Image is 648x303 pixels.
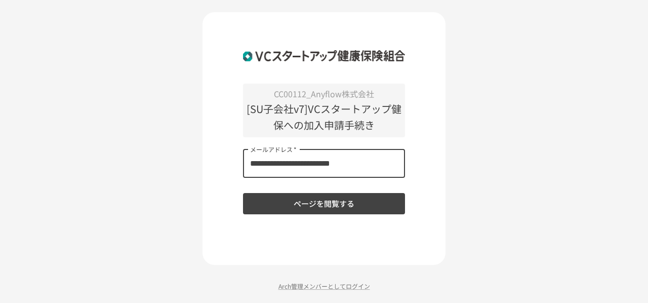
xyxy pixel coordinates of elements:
img: ZDfHsVrhrXUoWEWGWYf8C4Fv4dEjYTEDCNvmL73B7ox [243,43,405,69]
p: CC00112_Anyflow株式会社 [243,88,405,101]
p: [SU子会社v7]VCスタートアップ健保への加入申請手続き [243,101,405,133]
button: ページを閲覧する [243,193,405,214]
label: メールアドレス [250,145,297,154]
p: Arch管理メンバーとしてログイン [202,281,445,291]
